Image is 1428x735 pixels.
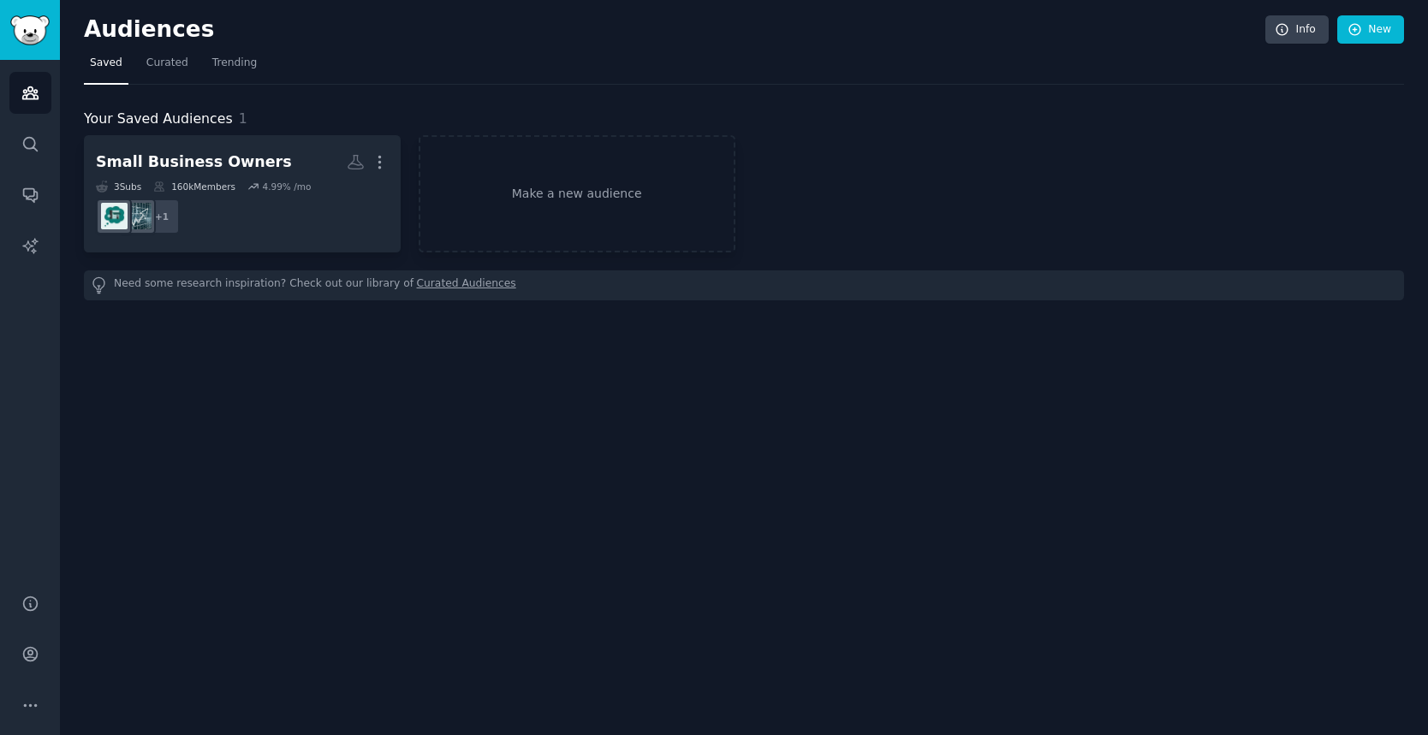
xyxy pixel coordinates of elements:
[417,276,516,294] a: Curated Audiences
[419,135,735,252] a: Make a new audience
[146,56,188,71] span: Curated
[206,50,263,85] a: Trending
[84,135,401,252] a: Small Business Owners3Subs160kMembers4.99% /mo+1SmallBusinessSellerssmall_business_ideas
[125,203,152,229] img: SmallBusinessSellers
[1337,15,1404,44] a: New
[84,109,233,130] span: Your Saved Audiences
[90,56,122,71] span: Saved
[10,15,50,45] img: GummySearch logo
[84,50,128,85] a: Saved
[96,181,141,193] div: 3 Sub s
[140,50,194,85] a: Curated
[1265,15,1329,44] a: Info
[84,270,1404,300] div: Need some research inspiration? Check out our library of
[144,199,180,234] div: + 1
[101,203,128,229] img: small_business_ideas
[153,181,235,193] div: 160k Members
[212,56,257,71] span: Trending
[84,16,1265,44] h2: Audiences
[96,151,292,173] div: Small Business Owners
[262,181,311,193] div: 4.99 % /mo
[239,110,247,127] span: 1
